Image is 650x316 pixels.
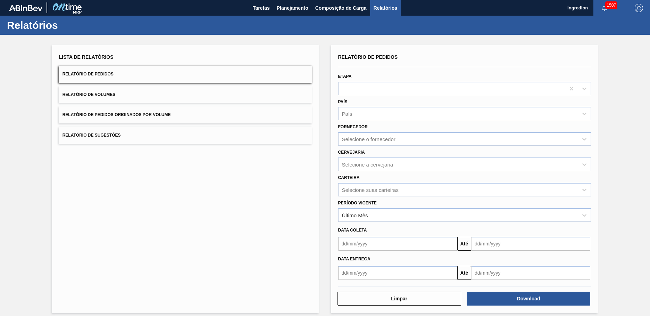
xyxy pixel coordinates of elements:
div: Selecione suas carteiras [342,187,399,193]
button: Até [457,237,471,251]
label: País [338,99,348,104]
span: 1507 [605,1,617,9]
button: Relatório de Sugestões [59,127,312,144]
img: TNhmsLtSVTkK8tSr43FrP2fwEKptu5GPRR3wAAAABJRU5ErkJggg== [9,5,42,11]
button: Relatório de Pedidos Originados por Volume [59,106,312,123]
button: Relatório de Pedidos [59,66,312,83]
div: Selecione o fornecedor [342,136,395,142]
div: País [342,111,352,117]
img: Logout [635,4,643,12]
button: Download [467,292,590,306]
span: Planejamento [277,4,308,12]
button: Limpar [337,292,461,306]
button: Relatório de Volumes [59,86,312,103]
div: Selecione a cervejaria [342,161,393,167]
div: Último Mês [342,212,368,218]
input: dd/mm/yyyy [338,237,457,251]
input: dd/mm/yyyy [471,237,590,251]
input: dd/mm/yyyy [471,266,590,280]
span: Data entrega [338,257,370,261]
span: Relatório de Sugestões [62,133,121,138]
h1: Relatórios [7,21,130,29]
button: Notificações [593,3,616,13]
label: Cervejaria [338,150,365,155]
input: dd/mm/yyyy [338,266,457,280]
label: Período Vigente [338,201,377,205]
span: Lista de Relatórios [59,54,114,60]
span: Relatório de Pedidos [62,72,114,76]
span: Tarefas [253,4,270,12]
span: Relatórios [374,4,397,12]
span: Relatório de Volumes [62,92,115,97]
button: Até [457,266,471,280]
label: Carteira [338,175,360,180]
label: Etapa [338,74,352,79]
span: Composição de Carga [315,4,367,12]
label: Fornecedor [338,124,368,129]
span: Relatório de Pedidos Originados por Volume [62,112,171,117]
span: Relatório de Pedidos [338,54,398,60]
span: Data coleta [338,228,367,233]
